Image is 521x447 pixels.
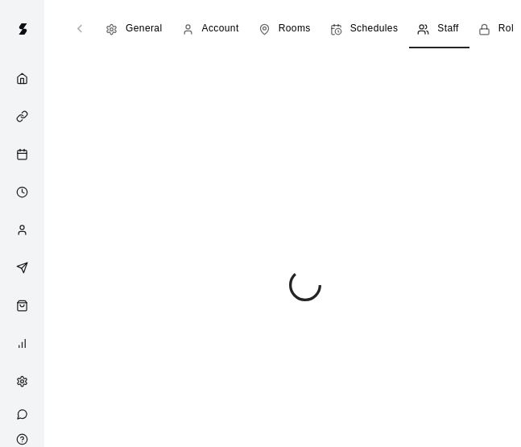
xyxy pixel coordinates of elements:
span: General [126,21,163,37]
span: Account [202,21,239,37]
img: Swift logo [6,13,39,45]
span: Staff [437,21,458,37]
a: Contact Us [3,402,44,427]
span: Rooms [279,21,311,37]
div: navigation tabs [96,10,514,48]
span: Schedules [350,21,399,37]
